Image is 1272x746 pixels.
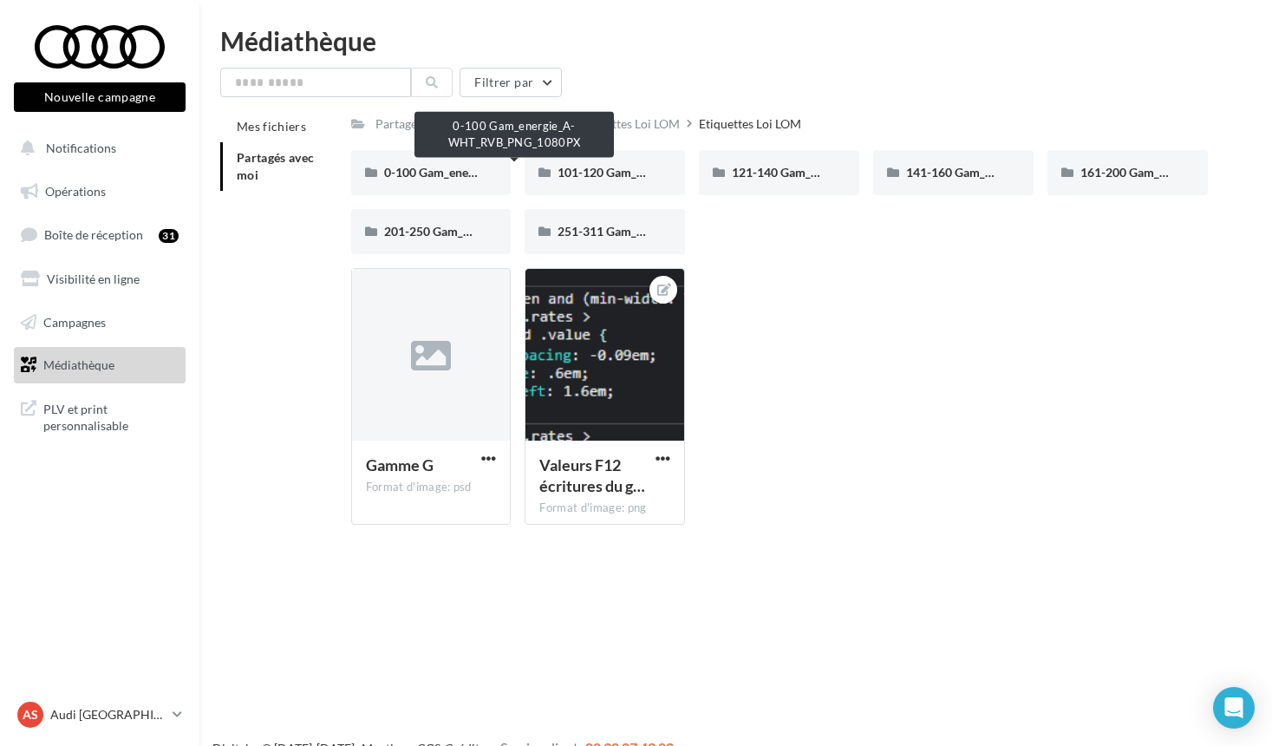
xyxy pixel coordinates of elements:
[10,261,189,298] a: Visibilité en ligne
[237,119,306,134] span: Mes fichiers
[10,347,189,383] a: Médiathèque
[220,28,1251,54] div: Médiathèque
[384,224,659,239] span: 201-250 Gam_energie_F-WHT_RVB_PNG_1080PX
[46,141,116,155] span: Notifications
[23,706,38,723] span: AS
[384,165,647,180] span: 0-100 Gam_energie_A-WHT_RVB_PNG_1080PX
[906,165,1183,180] span: 141-160 Gam_energie_D-WHT_RVB_PNG_1080PX
[1213,687,1255,729] div: Open Intercom Messenger
[699,115,801,133] div: Etiquettes Loi LOM
[45,184,106,199] span: Opérations
[10,390,189,442] a: PLV et print personnalisable
[14,698,186,731] a: AS Audi [GEOGRAPHIC_DATA]
[10,216,189,253] a: Boîte de réception31
[732,165,1007,180] span: 121-140 Gam_energie_C-WHT_RVB_PNG_1080PX
[50,706,166,723] p: Audi [GEOGRAPHIC_DATA]
[366,455,434,474] span: Gamme G
[558,165,833,180] span: 101-120 Gam_energie_B-WHT_RVB_PNG_1080PX
[14,82,186,112] button: Nouvelle campagne
[10,130,182,167] button: Notifications
[47,272,140,286] span: Visibilité en ligne
[414,111,614,157] div: 0-100 Gam_energie_A-WHT_RVB_PNG_1080PX
[159,229,179,243] div: 31
[10,304,189,341] a: Campagnes
[539,501,670,516] div: Format d'image: png
[43,357,114,372] span: Médiathèque
[577,115,680,133] div: Etiquettes Loi LOM
[10,173,189,210] a: Opérations
[43,397,179,435] span: PLV et print personnalisable
[375,115,473,133] div: Partagés avec moi
[558,224,834,239] span: 251-311 Gam_energie_G-WHT_RVB_PNG_1080PX
[44,227,143,242] span: Boîte de réception
[460,68,562,97] button: Filtrer par
[237,150,315,182] span: Partagés avec moi
[43,314,106,329] span: Campagnes
[366,480,497,495] div: Format d'image: psd
[539,455,645,495] span: Valeurs F12 écritures du générateur étiquettes CO2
